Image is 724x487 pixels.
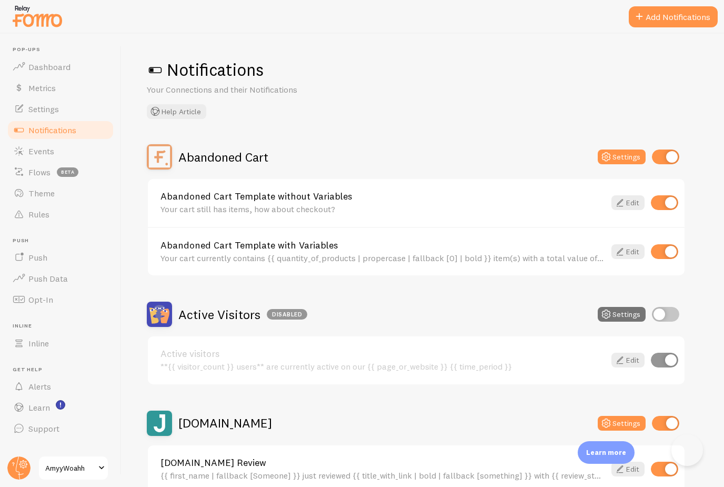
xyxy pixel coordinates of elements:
[28,402,50,413] span: Learn
[6,162,115,183] a: Flows beta
[11,3,64,29] img: fomo-relay-logo-orange.svg
[6,289,115,310] a: Opt-In
[6,120,115,141] a: Notifications
[147,302,172,327] img: Active Visitors
[13,323,115,330] span: Inline
[598,150,646,164] button: Settings
[160,192,605,201] a: Abandoned Cart Template without Variables
[147,144,172,170] img: Abandoned Cart
[28,252,47,263] span: Push
[28,62,71,72] span: Dashboard
[45,462,95,474] span: AmyyWoahh
[598,307,646,322] button: Settings
[160,253,605,263] div: Your cart currently contains {{ quantity_of_products | propercase | fallback [0] | bold }} item(s...
[671,434,703,466] iframe: Help Scout Beacon - Open
[6,56,115,77] a: Dashboard
[160,349,605,359] a: Active visitors
[6,77,115,98] a: Metrics
[28,104,59,114] span: Settings
[13,46,115,53] span: Pop-ups
[578,441,635,464] div: Learn more
[611,462,645,476] a: Edit
[28,273,68,284] span: Push Data
[178,415,272,431] h2: [DOMAIN_NAME]
[160,458,605,468] a: [DOMAIN_NAME] Review
[598,416,646,431] button: Settings
[6,418,115,439] a: Support
[586,448,626,458] p: Learn more
[6,204,115,225] a: Rules
[6,141,115,162] a: Events
[6,183,115,204] a: Theme
[160,362,605,371] div: **{{ visitor_count }} users** are currently active on our {{ page_or_website }} {{ time_period }}
[13,366,115,373] span: Get Help
[57,167,78,177] span: beta
[178,149,268,165] h2: Abandoned Cart
[38,455,109,481] a: AmyyWoahh
[56,400,65,410] svg: <p>Watch New Feature Tutorials!</p>
[28,381,51,392] span: Alerts
[6,247,115,268] a: Push
[178,306,307,323] h2: Active Visitors
[28,125,76,135] span: Notifications
[6,397,115,418] a: Learn
[147,104,206,119] button: Help Article
[160,241,605,250] a: Abandoned Cart Template with Variables
[147,59,699,81] h1: Notifications
[28,146,54,156] span: Events
[160,471,605,480] div: {{ first_name | fallback [Someone] }} just reviewed {{ title_with_link | bold | fallback [somethi...
[28,423,59,434] span: Support
[611,195,645,210] a: Edit
[6,98,115,120] a: Settings
[160,204,605,214] div: Your cart still has items, how about checkout?
[28,209,49,220] span: Rules
[28,294,53,305] span: Opt-In
[6,268,115,289] a: Push Data
[611,353,645,367] a: Edit
[28,83,56,93] span: Metrics
[28,167,51,177] span: Flows
[267,309,307,320] div: Disabled
[147,84,399,96] p: Your Connections and their Notifications
[13,237,115,244] span: Push
[28,188,55,198] span: Theme
[6,376,115,397] a: Alerts
[611,244,645,259] a: Edit
[6,333,115,354] a: Inline
[147,411,172,436] img: Judge.me
[28,338,49,349] span: Inline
